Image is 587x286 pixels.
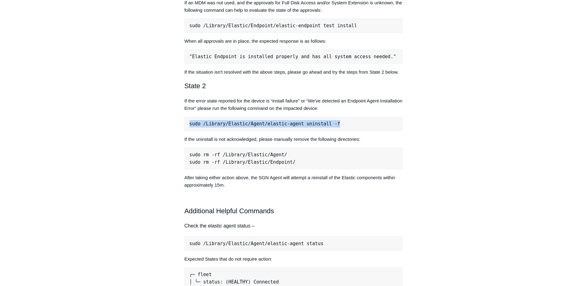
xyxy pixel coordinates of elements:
[184,222,403,230] h4: Check the elastic agent status –
[184,136,403,143] p: If the uninstall is not acknowledged, please manually remove the following directories:
[184,80,403,91] h2: State 2
[184,255,403,263] p: Expected States that do not require action:
[184,37,403,45] p: When all approvals are in place, the expected response is as follows:
[184,68,403,76] p: If the situation isn't resolved with the above steps, please go ahead and try the steps from Stat...
[184,206,403,216] h2: Additional Helpful Commands
[184,174,403,189] p: After taking either action above, the SGN Agent will attempt a reinstall of the Elastic component...
[184,148,403,169] pre: sudo rm -rf /Library/Elastic/Agent/ sudo rm -rf /Library/Elastic/Endpoint/
[184,19,403,33] pre: sudo /Library/Elastic/Endpoint/elastic-endpoint test install
[184,117,403,131] pre: sudo /Library/Elastic/Agent/elastic-agent uninstall -f
[184,97,403,112] p: If the error state reported for the device is “install failure” or “We've detected an Endpoint Ag...
[184,236,403,251] pre: sudo /Library/Elastic/Agent/elastic-agent status
[184,50,403,64] pre: "Elastic Endpoint is installed properly and has all system access needed."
